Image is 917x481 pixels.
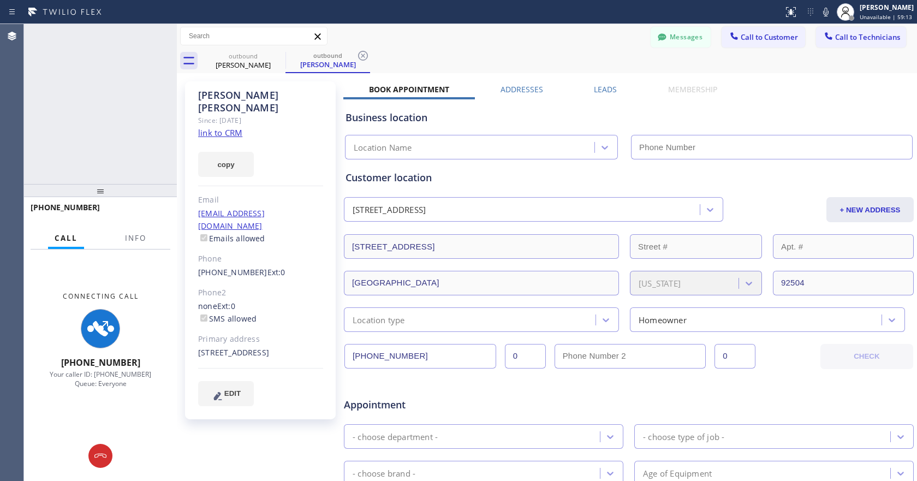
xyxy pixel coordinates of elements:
a: [EMAIL_ADDRESS][DOMAIN_NAME] [198,208,265,231]
div: Primary address [198,333,323,346]
button: Mute [818,4,833,20]
span: Call [55,233,78,243]
label: Emails allowed [198,233,265,244]
span: Call to Customer [741,32,798,42]
span: EDIT [224,389,241,397]
span: Unavailable | 59:13 [860,13,912,21]
a: link to CRM [198,127,242,138]
input: SMS allowed [200,314,207,322]
label: Addresses [501,84,543,94]
button: Call to Customer [722,27,805,47]
div: Phone2 [198,287,323,299]
input: Ext. [505,344,546,369]
button: CHECK [820,344,913,369]
div: - choose department - [353,430,438,443]
input: Search [181,27,327,45]
input: Phone Number [631,135,913,159]
div: Email [198,194,323,206]
div: Jason Howarth [202,49,284,73]
button: EDIT [198,381,254,406]
a: [PHONE_NUMBER] [198,267,267,277]
input: ZIP [773,271,914,295]
div: [PERSON_NAME] [287,60,369,69]
input: City [344,271,619,295]
div: Homeowner [639,313,687,326]
span: Info [125,233,146,243]
input: Street # [630,234,762,259]
div: Customer location [346,170,912,185]
input: Phone Number 2 [555,344,706,369]
div: - choose type of job - [643,430,724,443]
div: [STREET_ADDRESS] [198,347,323,359]
span: Your caller ID: [PHONE_NUMBER] Queue: Everyone [50,370,151,388]
button: Messages [651,27,711,47]
input: Emails allowed [200,234,207,241]
div: [STREET_ADDRESS] [353,204,426,216]
div: [PERSON_NAME] [860,3,914,12]
div: - choose brand - [353,467,415,479]
input: Apt. # [773,234,914,259]
input: Address [344,234,619,259]
button: copy [198,152,254,177]
div: Since: [DATE] [198,114,323,127]
div: Location type [353,313,405,326]
span: Appointment [344,397,532,412]
span: Connecting Call [63,292,139,301]
button: Call to Technicians [816,27,906,47]
input: Phone Number [344,344,496,369]
div: Phone [198,253,323,265]
button: Info [118,228,153,249]
button: Call [48,228,84,249]
span: Ext: 0 [217,301,235,311]
div: outbound [287,51,369,60]
div: outbound [202,52,284,60]
div: Age of Equipment [643,467,712,479]
span: [PHONE_NUMBER] [61,357,140,369]
button: Hang up [88,444,112,468]
span: [PHONE_NUMBER] [31,202,100,212]
span: Ext: 0 [267,267,285,277]
div: Location Name [354,141,412,154]
div: Business location [346,110,912,125]
div: [PERSON_NAME] [202,60,284,70]
label: Membership [668,84,717,94]
div: Jason Howarth [287,49,369,72]
span: Call to Technicians [835,32,900,42]
button: + NEW ADDRESS [826,197,914,222]
label: Book Appointment [369,84,449,94]
label: Leads [594,84,617,94]
div: none [198,300,323,325]
div: [PERSON_NAME] [PERSON_NAME] [198,89,323,114]
label: SMS allowed [198,313,257,324]
input: Ext. 2 [714,344,755,369]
